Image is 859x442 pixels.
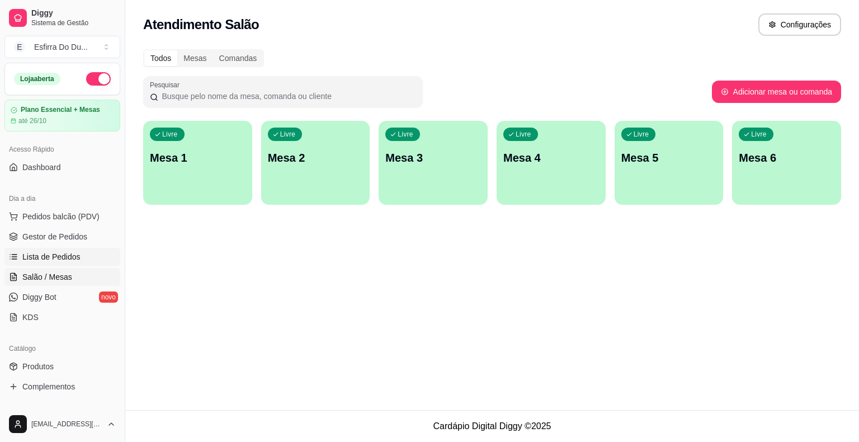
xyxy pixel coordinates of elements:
[143,121,252,205] button: LivreMesa 1
[516,130,531,139] p: Livre
[751,130,767,139] p: Livre
[4,288,120,306] a: Diggy Botnovo
[22,291,56,303] span: Diggy Bot
[22,251,81,262] span: Lista de Pedidos
[158,91,416,102] input: Pesquisar
[4,36,120,58] button: Select a team
[739,150,834,166] p: Mesa 6
[4,158,120,176] a: Dashboard
[621,150,717,166] p: Mesa 5
[4,378,120,396] a: Complementos
[4,411,120,438] button: [EMAIL_ADDRESS][DOMAIN_NAME]
[34,41,88,53] div: Esfirra Do Du ...
[21,106,100,114] article: Plano Essencial + Mesas
[22,361,54,372] span: Produtos
[31,8,116,18] span: Diggy
[31,420,102,429] span: [EMAIL_ADDRESS][DOMAIN_NAME]
[14,73,60,85] div: Loja aberta
[22,312,39,323] span: KDS
[18,116,46,125] article: até 26/10
[22,381,75,392] span: Complementos
[634,130,649,139] p: Livre
[162,130,178,139] p: Livre
[261,121,370,205] button: LivreMesa 2
[14,41,25,53] span: E
[31,18,116,27] span: Sistema de Gestão
[4,268,120,286] a: Salão / Mesas
[4,190,120,208] div: Dia a dia
[268,150,364,166] p: Mesa 2
[4,4,120,31] a: DiggySistema de Gestão
[4,228,120,246] a: Gestor de Pedidos
[22,271,72,283] span: Salão / Mesas
[280,130,296,139] p: Livre
[758,13,841,36] button: Configurações
[4,208,120,225] button: Pedidos balcão (PDV)
[22,211,100,222] span: Pedidos balcão (PDV)
[732,121,841,205] button: LivreMesa 6
[503,150,599,166] p: Mesa 4
[22,231,87,242] span: Gestor de Pedidos
[125,410,859,442] footer: Cardápio Digital Diggy © 2025
[4,358,120,375] a: Produtos
[150,150,246,166] p: Mesa 1
[150,80,183,90] label: Pesquisar
[4,248,120,266] a: Lista de Pedidos
[615,121,724,205] button: LivreMesa 5
[4,308,120,326] a: KDS
[144,50,177,66] div: Todos
[177,50,213,66] div: Mesas
[213,50,263,66] div: Comandas
[497,121,606,205] button: LivreMesa 4
[86,72,111,86] button: Alterar Status
[398,130,413,139] p: Livre
[712,81,841,103] button: Adicionar mesa ou comanda
[4,140,120,158] div: Acesso Rápido
[22,162,61,173] span: Dashboard
[143,16,259,34] h2: Atendimento Salão
[385,150,481,166] p: Mesa 3
[4,100,120,131] a: Plano Essencial + Mesasaté 26/10
[4,340,120,358] div: Catálogo
[379,121,488,205] button: LivreMesa 3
